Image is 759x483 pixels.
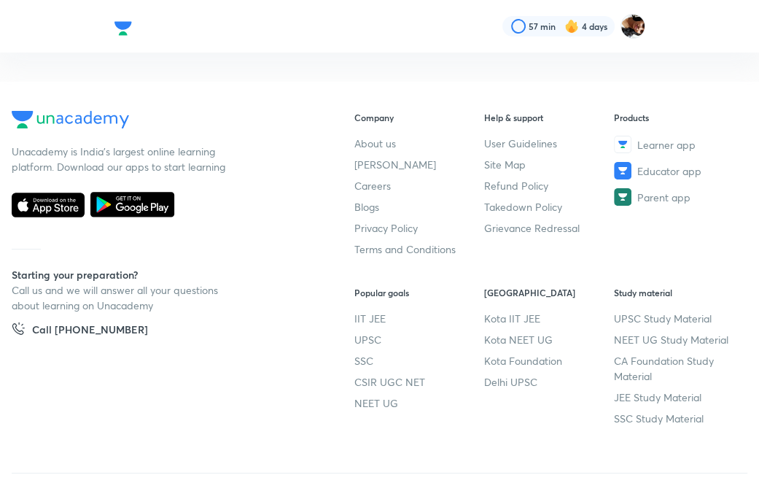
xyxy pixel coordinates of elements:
[354,111,484,124] h6: Company
[354,395,484,411] a: NEET UG
[354,136,484,151] a: About us
[614,311,744,326] a: UPSC Study Material
[354,353,484,368] a: SSC
[614,188,631,206] img: Parent app
[114,18,132,35] a: Company Logo
[12,267,311,282] h5: Starting your preparation?
[484,111,614,124] h6: Help & support
[614,136,631,153] img: Learner app
[564,19,579,34] img: streak
[354,241,484,257] a: Terms and Conditions
[354,178,484,193] a: Careers
[484,374,614,390] a: Delhi UPSC
[354,374,484,390] a: CSIR UGC NET
[32,322,148,342] h5: Call [PHONE_NUMBER]
[484,286,614,299] h6: [GEOGRAPHIC_DATA]
[12,111,129,128] img: Company Logo
[12,111,311,132] a: Company Logo
[354,311,484,326] a: IIT JEE
[620,14,645,39] img: Shatasree das
[354,199,484,215] a: Blogs
[354,157,484,172] a: [PERSON_NAME]
[484,199,614,215] a: Takedown Policy
[484,332,614,347] a: Kota NEET UG
[114,18,132,39] img: Company Logo
[614,188,744,206] a: Parent app
[614,162,631,179] img: Educator app
[614,411,744,426] a: SSC Study Material
[484,157,614,172] a: Site Map
[614,111,744,124] h6: Products
[354,220,484,236] a: Privacy Policy
[614,136,744,153] a: Learner app
[12,322,148,342] a: Call [PHONE_NUMBER]
[12,144,230,174] p: Unacademy is India’s largest online learning platform. Download our apps to start learning
[12,282,230,313] p: Call us and we will answer all your questions about learning on Unacademy
[484,178,614,193] a: Refund Policy
[637,137,696,152] span: Learner app
[614,162,744,179] a: Educator app
[614,332,744,347] a: NEET UG Study Material
[354,178,391,193] span: Careers
[354,286,484,299] h6: Popular goals
[614,353,744,384] a: CA Foundation Study Material
[614,286,744,299] h6: Study material
[637,163,701,179] span: Educator app
[614,390,744,405] a: JEE Study Material
[484,311,614,326] a: Kota IIT JEE
[484,220,614,236] a: Grievance Redressal
[354,332,484,347] a: UPSC
[484,136,614,151] a: User Guidelines
[484,353,614,368] a: Kota Foundation
[637,190,690,205] span: Parent app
